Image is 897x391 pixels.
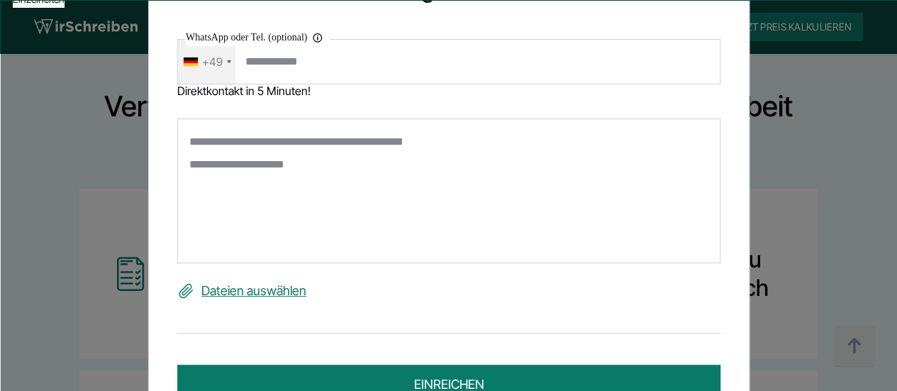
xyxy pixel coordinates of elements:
label: Dateien auswählen [177,280,720,302]
label: WhatsApp oder Tel. (optional) [186,28,330,45]
div: +49 [202,50,223,72]
div: Direktkontakt in 5 Minuten! [177,84,720,97]
div: Telephone country code [178,39,235,83]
